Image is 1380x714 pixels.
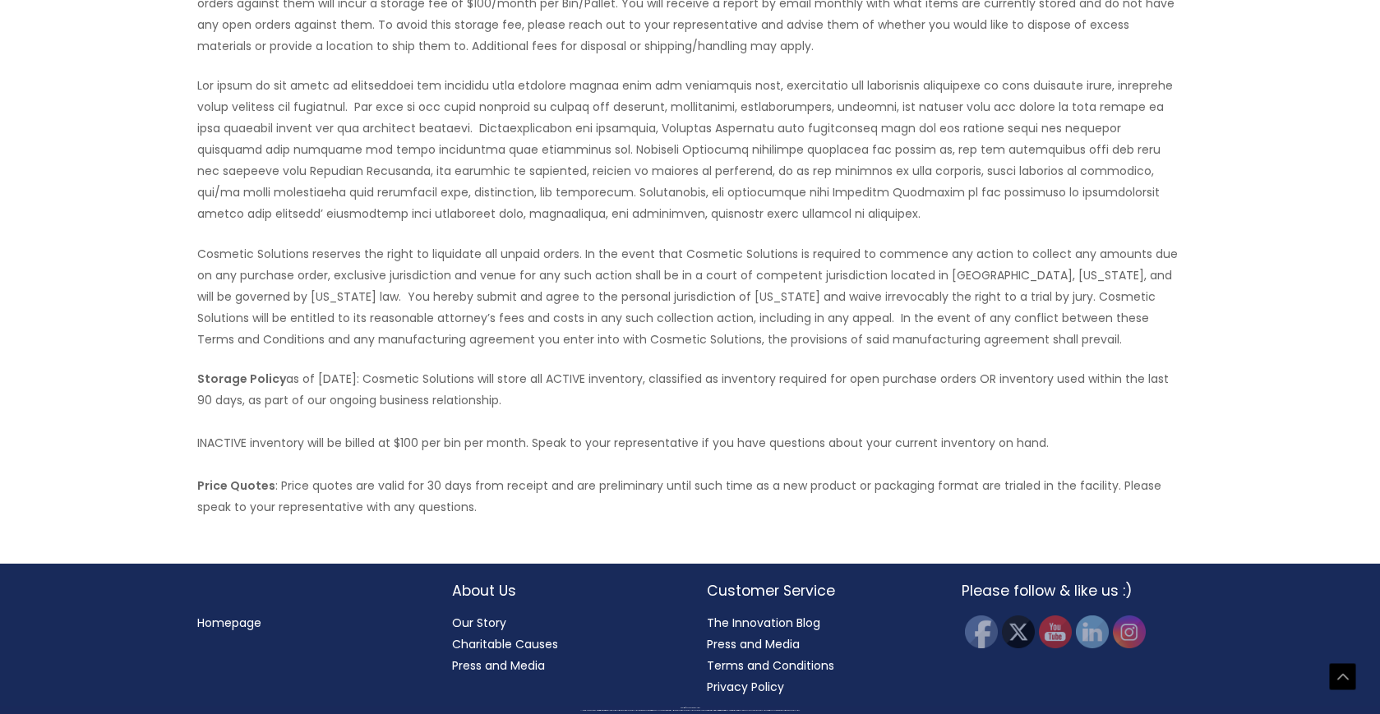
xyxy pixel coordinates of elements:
[197,75,1184,224] p: Lor ipsum do sit ametc ad elitseddoei tem incididu utla etdolore magnaa enim adm veniamquis nost,...
[197,368,1184,518] p: as of [DATE]: Cosmetic Solutions will store all ACTIVE inventory, classified as inventory require...
[29,707,1351,709] div: Copyright © 2025
[197,615,261,631] a: Homepage
[707,580,929,601] h2: Customer Service
[707,679,784,695] a: Privacy Policy
[452,657,545,674] a: Press and Media
[707,615,820,631] a: The Innovation Blog
[452,615,506,631] a: Our Story
[965,615,998,648] img: Facebook
[197,612,419,633] nav: Menu
[707,636,800,652] a: Press and Media
[1002,615,1035,648] img: Twitter
[452,636,558,652] a: Charitable Causes
[197,371,286,387] strong: Storage Policy
[452,612,674,676] nav: About Us
[197,477,275,494] strong: Price Quotes
[452,580,674,601] h2: About Us
[707,657,834,674] a: Terms and Conditions
[707,612,929,698] nav: Customer Service
[29,710,1351,712] div: All material on this Website, including design, text, images, logos and sounds, are owned by Cosm...
[962,580,1184,601] h2: Please follow & like us :)
[197,243,1184,350] p: Cosmetic Solutions reserves the right to liquidate all unpaid orders. In the event that Cosmetic ...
